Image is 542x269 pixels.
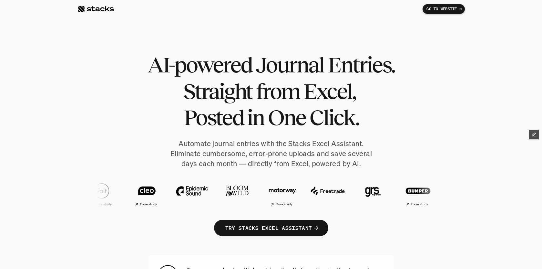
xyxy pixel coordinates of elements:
a: Case study [442,179,484,209]
a: GO TO WEBSITE [423,4,465,14]
p: TRY STACKS EXCEL ASSISTANT [225,223,312,233]
button: Edit Framer Content [529,130,539,139]
span: from [256,78,300,105]
span: Journal [256,52,323,78]
h2: Case study [456,202,473,206]
h2: Case study [275,202,292,206]
p: GO TO WEBSITE [426,7,457,11]
span: in [247,104,264,131]
a: Case study [126,179,168,209]
h2: Case study [411,202,428,206]
span: Posted [183,104,243,131]
span: Excel, [303,78,355,105]
span: AI-powered [148,52,252,78]
a: Case study [261,179,303,209]
span: Entries. [327,52,394,78]
h2: Case study [95,202,112,206]
h2: Case study [140,202,157,206]
p: Automate journal entries with the Stacks Excel Assistant. Eliminate cumbersome, error-prone uploa... [132,139,410,168]
a: Case study [397,179,439,209]
a: TRY STACKS EXCEL ASSISTANT [214,220,328,236]
span: One [268,104,306,131]
span: Click. [309,104,359,131]
a: Case study [81,179,123,209]
span: Straight [183,78,252,105]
